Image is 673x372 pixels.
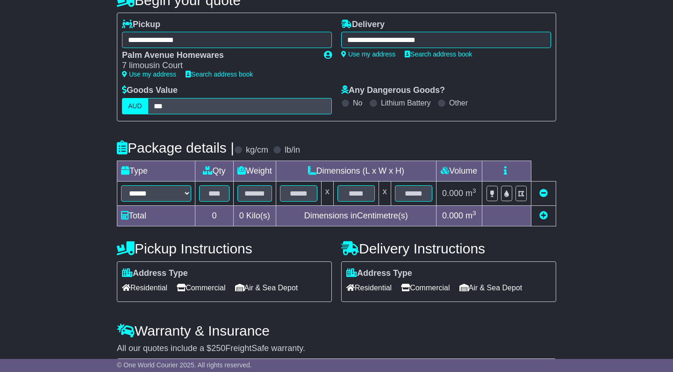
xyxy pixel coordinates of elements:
[117,140,234,155] h4: Package details |
[341,241,556,256] h4: Delivery Instructions
[186,70,253,78] a: Search address book
[117,344,556,354] div: All our quotes include a $ FreightSafe warranty.
[473,210,476,217] sup: 3
[449,98,468,107] label: Other
[239,211,244,220] span: 0
[122,70,176,78] a: Use my address
[401,281,450,295] span: Commercial
[341,20,385,30] label: Delivery
[276,205,436,226] td: Dimensions in Centimetre(s)
[381,98,431,107] label: Lithium Battery
[122,20,160,30] label: Pickup
[234,161,276,181] td: Weight
[353,98,362,107] label: No
[405,50,472,58] a: Search address book
[117,161,195,181] td: Type
[436,161,482,181] td: Volume
[122,85,178,96] label: Goods Value
[465,211,476,220] span: m
[539,189,548,198] a: Remove this item
[473,187,476,194] sup: 3
[442,211,463,220] span: 0.000
[117,241,332,256] h4: Pickup Instructions
[117,323,556,338] h4: Warranty & Insurance
[235,281,298,295] span: Air & Sea Depot
[246,145,268,155] label: kg/cm
[285,145,300,155] label: lb/in
[117,361,252,369] span: © One World Courier 2025. All rights reserved.
[539,211,548,220] a: Add new item
[122,98,148,114] label: AUD
[341,85,445,96] label: Any Dangerous Goods?
[346,281,392,295] span: Residential
[117,205,195,226] td: Total
[177,281,225,295] span: Commercial
[211,344,225,353] span: 250
[442,189,463,198] span: 0.000
[341,50,395,58] a: Use my address
[122,268,188,279] label: Address Type
[346,268,412,279] label: Address Type
[465,189,476,198] span: m
[234,205,276,226] td: Kilo(s)
[195,161,234,181] td: Qty
[321,181,333,205] td: x
[459,281,523,295] span: Air & Sea Depot
[379,181,391,205] td: x
[122,61,315,71] div: 7 limousin Court
[122,50,315,61] div: Palm Avenue Homewares
[195,205,234,226] td: 0
[122,281,167,295] span: Residential
[276,161,436,181] td: Dimensions (L x W x H)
